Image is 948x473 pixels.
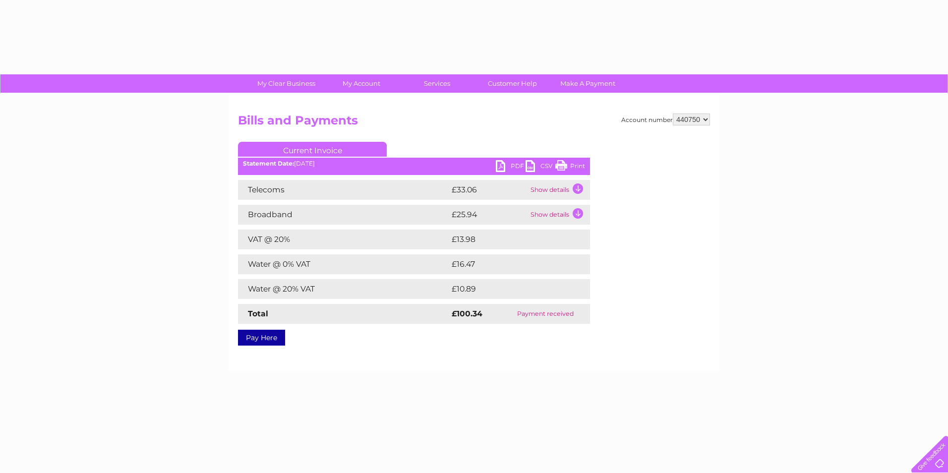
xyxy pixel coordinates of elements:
div: Account number [621,114,710,125]
td: Payment received [501,304,590,324]
td: £33.06 [449,180,528,200]
td: £10.89 [449,279,570,299]
div: [DATE] [238,160,590,167]
td: £25.94 [449,205,528,225]
a: Current Invoice [238,142,387,157]
a: Customer Help [472,74,553,93]
b: Statement Date: [243,160,294,167]
a: Make A Payment [547,74,629,93]
td: Broadband [238,205,449,225]
a: Print [555,160,585,175]
a: Pay Here [238,330,285,346]
td: Water @ 20% VAT [238,279,449,299]
a: My Clear Business [245,74,327,93]
strong: Total [248,309,268,318]
a: CSV [526,160,555,175]
td: Telecoms [238,180,449,200]
strong: £100.34 [452,309,482,318]
td: £13.98 [449,230,569,249]
a: My Account [321,74,403,93]
td: Show details [528,180,590,200]
td: £16.47 [449,254,569,274]
td: Water @ 0% VAT [238,254,449,274]
h2: Bills and Payments [238,114,710,132]
a: Services [396,74,478,93]
td: Show details [528,205,590,225]
a: PDF [496,160,526,175]
td: VAT @ 20% [238,230,449,249]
